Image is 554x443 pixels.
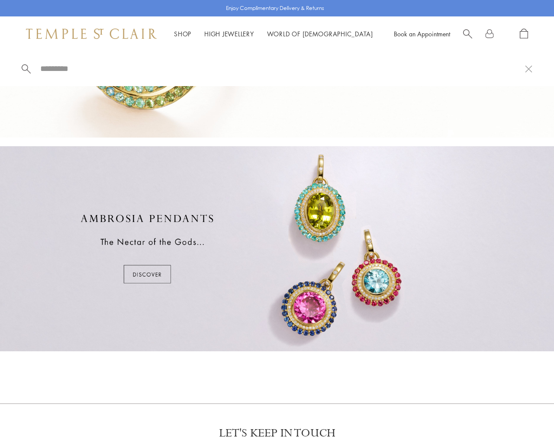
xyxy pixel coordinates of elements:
nav: Main navigation [174,29,373,39]
a: Search [463,29,472,39]
a: World of [DEMOGRAPHIC_DATA]World of [DEMOGRAPHIC_DATA] [267,29,373,38]
a: Book an Appointment [394,29,450,38]
a: High JewelleryHigh Jewellery [204,29,254,38]
a: ShopShop [174,29,191,38]
p: Enjoy Complimentary Delivery & Returns [226,4,324,13]
img: Temple St. Clair [26,29,157,39]
p: LET'S KEEP IN TOUCH [219,426,335,441]
a: Open Shopping Bag [520,29,528,39]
